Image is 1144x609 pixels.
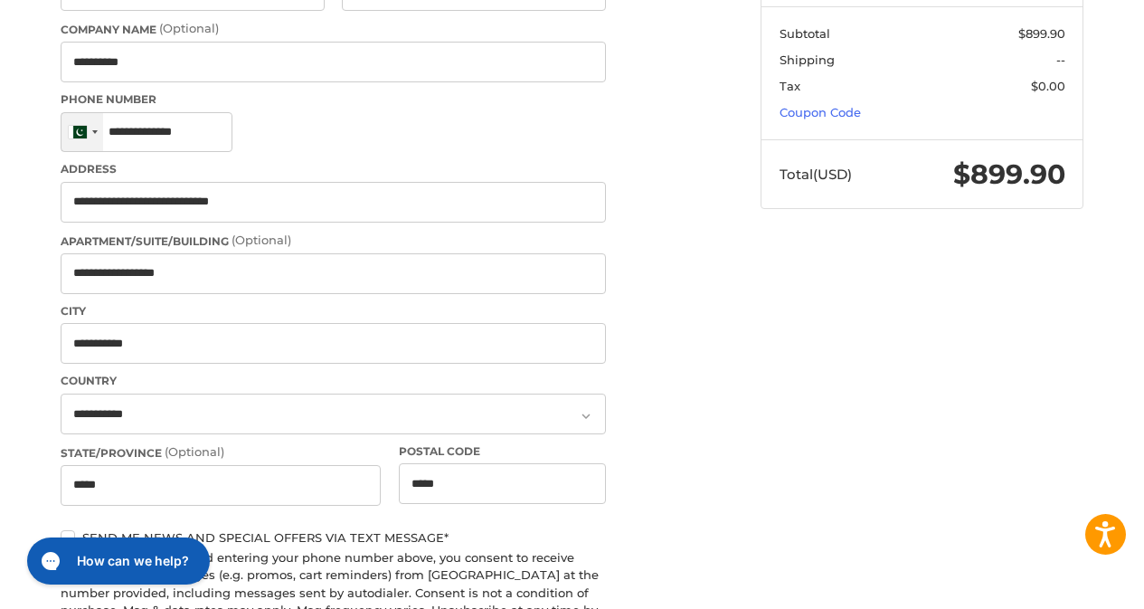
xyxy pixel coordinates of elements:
[1031,79,1065,93] span: $0.00
[780,105,861,119] a: Coupon Code
[61,113,103,152] div: Pakistan (‫پاکستان‬‎): +92
[780,79,800,93] span: Tax
[780,166,852,183] span: Total (USD)
[399,443,607,460] label: Postal Code
[1056,52,1065,67] span: --
[780,26,830,41] span: Subtotal
[61,232,606,250] label: Apartment/Suite/Building
[953,157,1065,191] span: $899.90
[159,21,219,35] small: (Optional)
[165,444,224,459] small: (Optional)
[61,373,606,389] label: Country
[61,530,606,545] label: Send me news and special offers via text message*
[780,52,835,67] span: Shipping
[61,91,606,108] label: Phone Number
[61,303,606,319] label: City
[232,233,291,247] small: (Optional)
[61,20,606,38] label: Company Name
[1018,26,1065,41] span: $899.90
[61,161,606,177] label: Address
[18,531,215,591] iframe: Gorgias live chat messenger
[61,443,381,462] label: State/Province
